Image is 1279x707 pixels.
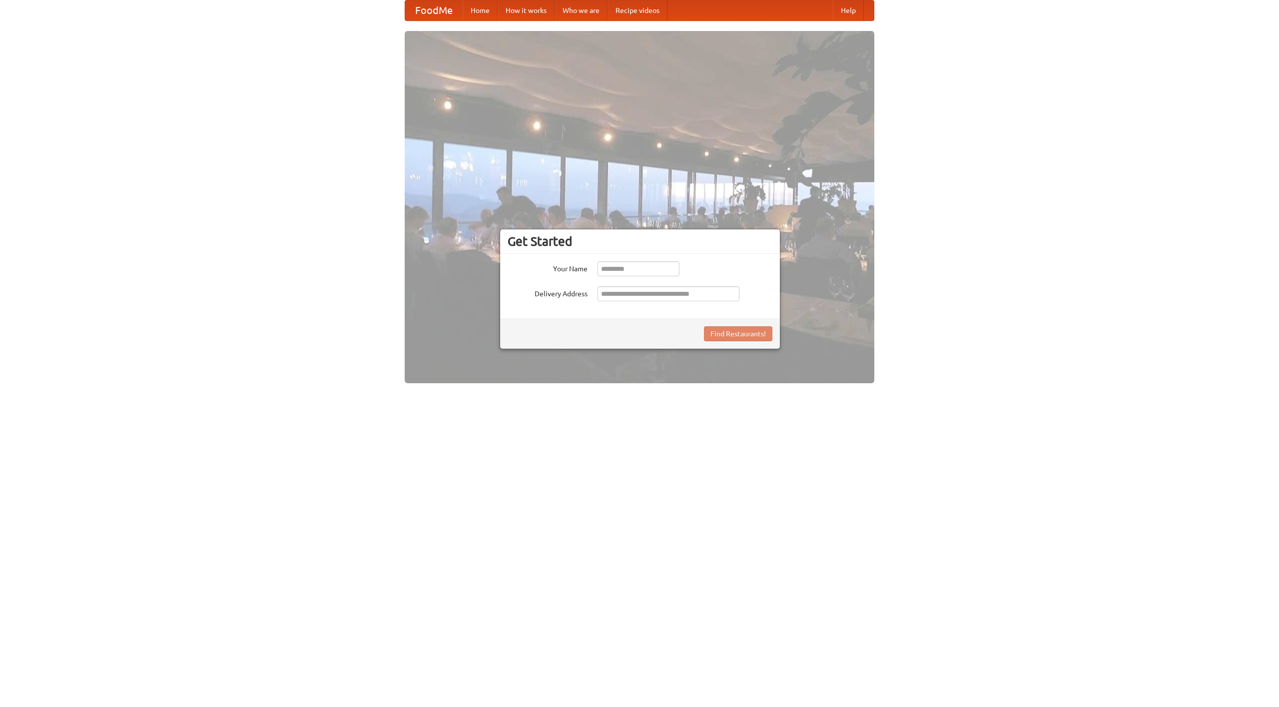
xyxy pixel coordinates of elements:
a: Help [833,0,864,20]
button: Find Restaurants! [704,326,772,341]
a: How it works [498,0,555,20]
label: Delivery Address [508,286,588,299]
h3: Get Started [508,234,772,249]
label: Your Name [508,261,588,274]
a: Recipe videos [608,0,667,20]
a: FoodMe [405,0,463,20]
a: Who we are [555,0,608,20]
a: Home [463,0,498,20]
